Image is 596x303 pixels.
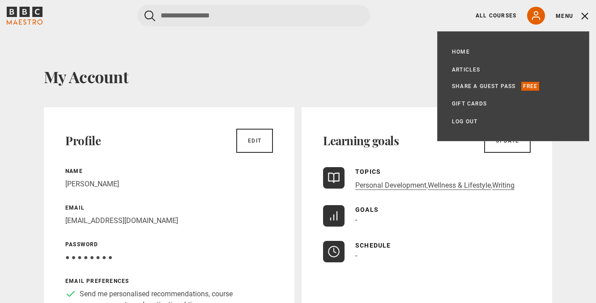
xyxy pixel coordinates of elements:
svg: BBC Maestro [7,7,43,25]
a: Log out [452,117,477,126]
span: - [355,251,357,260]
h1: My Account [44,67,552,86]
a: Personal Development [355,181,426,190]
a: Writing [492,181,515,190]
p: , , [355,180,515,191]
p: Schedule [355,241,391,250]
p: Password [65,240,273,248]
p: Name [65,167,273,175]
a: Edit [236,129,273,153]
a: Share a guest pass [452,82,516,91]
input: Search [137,5,370,26]
p: Email [65,204,273,212]
p: Topics [355,167,515,177]
button: Toggle navigation [556,12,589,21]
button: Submit the search query [145,10,155,21]
a: Articles [452,65,481,74]
a: Wellness & Lifestyle [428,181,491,190]
p: Email preferences [65,277,273,285]
p: [PERSON_NAME] [65,179,273,189]
span: - [355,215,357,224]
a: All Courses [476,12,516,20]
h2: Profile [65,134,101,148]
span: ● ● ● ● ● ● ● ● [65,253,112,261]
p: Goals [355,205,379,215]
h2: Learning goals [323,134,399,148]
p: [EMAIL_ADDRESS][DOMAIN_NAME] [65,215,273,226]
p: Free [521,82,540,91]
a: Home [452,47,470,56]
a: Gift Cards [452,99,487,108]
